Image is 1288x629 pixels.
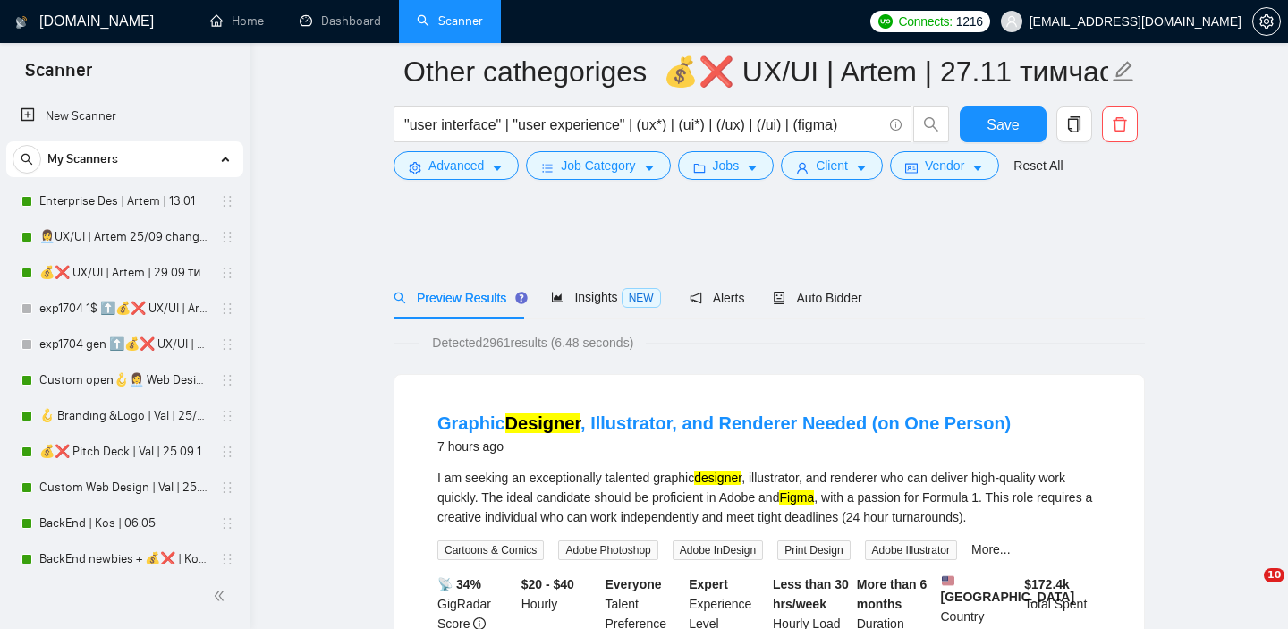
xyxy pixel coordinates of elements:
[558,540,657,560] span: Adobe Photoshop
[39,398,209,434] a: 🪝 Branding &Logo | Val | 25/09 added other start
[1227,568,1270,611] iframe: Intercom live chat
[905,161,918,174] span: idcard
[220,409,234,423] span: holder
[541,161,554,174] span: bars
[561,156,635,175] span: Job Category
[1264,568,1284,582] span: 10
[39,327,209,362] a: exp1704 gen ⬆️💰❌ UX/UI | Artem
[437,413,1011,433] a: GraphicDesigner, Illustrator, and Renderer Needed (on One Person)
[39,434,209,470] a: 💰❌ Pitch Deck | Val | 25.09 16% view
[816,156,848,175] span: Client
[437,468,1101,527] div: I am seeking an exceptionally talented graphic , illustrator, and renderer who can deliver high-q...
[505,413,580,433] mark: Designer
[796,161,809,174] span: user
[513,290,530,306] div: Tooltip anchor
[1252,14,1281,29] a: setting
[13,145,41,174] button: search
[925,156,964,175] span: Vendor
[220,516,234,531] span: holder
[437,577,481,591] b: 📡 34%
[15,8,28,37] img: logo
[690,291,745,305] span: Alerts
[11,57,106,95] span: Scanner
[643,161,656,174] span: caret-down
[693,161,706,174] span: folder
[21,98,229,134] a: New Scanner
[898,12,952,31] span: Connects:
[39,470,209,506] a: Custom Web Design | Val | 25.09 filters changed
[942,574,954,587] img: 🇺🇸
[417,13,483,29] a: searchScanner
[914,116,948,132] span: search
[713,156,740,175] span: Jobs
[6,98,243,134] li: New Scanner
[437,436,1011,457] div: 7 hours ago
[213,587,231,605] span: double-left
[39,506,209,541] a: BackEnd | Kos | 06.05
[437,540,544,560] span: Cartoons & Comics
[394,151,519,180] button: settingAdvancedcaret-down
[781,151,883,180] button: userClientcaret-down
[220,552,234,566] span: holder
[865,540,957,560] span: Adobe Illustrator
[403,49,1108,94] input: Scanner name...
[971,542,1011,557] a: More...
[220,230,234,244] span: holder
[971,161,984,174] span: caret-down
[941,574,1075,604] b: [GEOGRAPHIC_DATA]
[1112,60,1135,83] span: edit
[220,445,234,459] span: holder
[404,114,882,136] input: Search Freelance Jobs...
[855,161,868,174] span: caret-down
[890,119,902,131] span: info-circle
[1252,7,1281,36] button: setting
[419,333,646,353] span: Detected 2961 results (6.48 seconds)
[409,161,421,174] span: setting
[220,373,234,387] span: holder
[39,183,209,219] a: Enterprise Des | Artem | 13.01
[1024,577,1070,591] b: $ 172.4k
[960,106,1046,142] button: Save
[1005,15,1018,28] span: user
[1056,106,1092,142] button: copy
[39,255,209,291] a: 💰❌ UX/UI | Artem | 29.09 тимчасово вимкнула
[210,13,264,29] a: homeHome
[220,337,234,352] span: holder
[220,302,234,316] span: holder
[300,13,381,29] a: dashboardDashboard
[1013,156,1063,175] a: Reset All
[878,14,893,29] img: upwork-logo.png
[746,161,758,174] span: caret-down
[1057,116,1091,132] span: copy
[428,156,484,175] span: Advanced
[394,292,406,304] span: search
[551,290,660,304] span: Insights
[39,291,209,327] a: exp1704 1$ ⬆️💰❌ UX/UI | Artem
[394,291,522,305] span: Preview Results
[521,577,574,591] b: $20 - $40
[220,266,234,280] span: holder
[673,540,763,560] span: Adobe InDesign
[220,480,234,495] span: holder
[857,577,928,611] b: More than 6 months
[689,577,728,591] b: Expert
[39,541,209,577] a: BackEnd newbies + 💰❌ | Kos | 06.05
[779,490,814,505] mark: Figma
[694,471,741,485] mark: designer
[913,106,949,142] button: search
[1253,14,1280,29] span: setting
[1102,106,1138,142] button: delete
[773,291,861,305] span: Auto Bidder
[777,540,850,560] span: Print Design
[39,362,209,398] a: Custom open🪝👩‍💼 Web Design | Artem25/09 other start
[551,291,563,303] span: area-chart
[526,151,670,180] button: barsJob Categorycaret-down
[13,153,40,166] span: search
[39,219,209,255] a: 👩‍💼UX/UI | Artem 25/09 changed start
[678,151,775,180] button: folderJobscaret-down
[491,161,504,174] span: caret-down
[220,194,234,208] span: holder
[956,12,983,31] span: 1216
[890,151,999,180] button: idcardVendorcaret-down
[773,292,785,304] span: robot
